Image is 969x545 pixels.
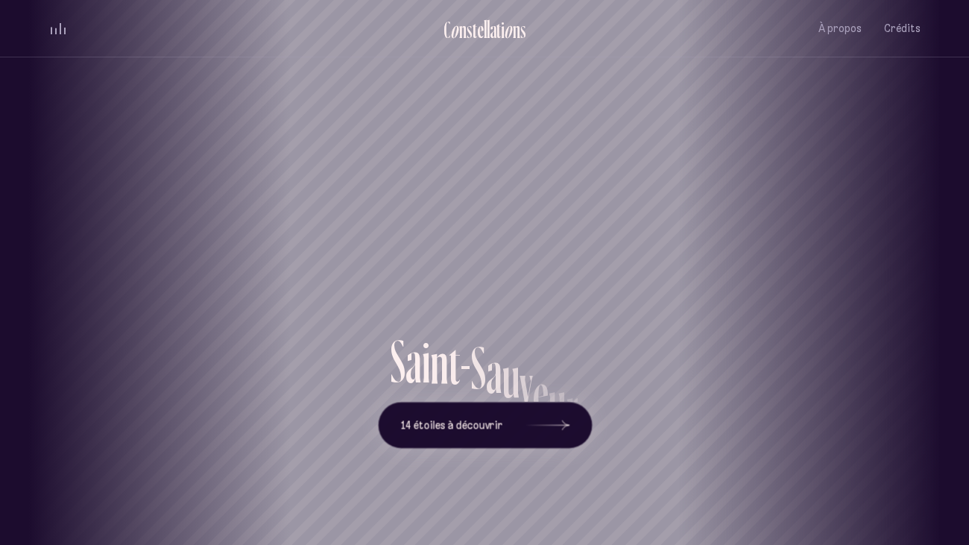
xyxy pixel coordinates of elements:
[484,17,487,42] div: l
[818,11,862,46] button: À propos
[496,17,501,42] div: t
[487,17,490,42] div: l
[501,17,505,42] div: i
[48,21,68,37] button: volume audio
[459,17,467,42] div: n
[450,17,459,42] div: o
[504,17,513,42] div: o
[477,17,484,42] div: e
[473,17,477,42] div: t
[467,17,473,42] div: s
[513,17,520,42] div: n
[444,17,450,42] div: C
[884,22,921,35] span: Crédits
[490,17,496,42] div: a
[818,22,862,35] span: À propos
[520,17,526,42] div: s
[401,418,503,430] span: 14 étoiles à découvrir
[884,11,921,46] button: Crédits
[379,402,593,447] button: 14 étoiles à découvrir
